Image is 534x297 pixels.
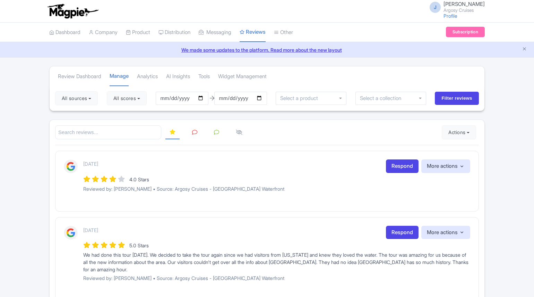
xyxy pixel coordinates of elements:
a: Review Dashboard [58,67,101,86]
button: Close announcement [522,46,527,53]
p: Reviewed by: [PERSON_NAME] • Source: Argosy Cruises - [GEOGRAPHIC_DATA] Waterfront [83,185,470,192]
a: Other [274,23,293,42]
a: AI Insights [166,67,190,86]
input: Search reviews... [55,125,161,140]
p: [DATE] [83,226,98,234]
button: All scores [107,91,147,105]
a: Analytics [137,67,158,86]
a: We made some updates to the platform. Read more about the new layout [4,46,530,53]
span: 5.0 Stars [129,242,149,248]
a: Profile [443,13,457,19]
a: J [PERSON_NAME] Argosy Cruises [425,1,485,13]
a: Manage [110,67,129,86]
img: logo-ab69f6fb50320c5b225c76a69d11143b.png [46,3,100,19]
a: Widget Management [218,67,267,86]
p: [DATE] [83,160,98,167]
a: Dashboard [49,23,80,42]
span: [PERSON_NAME] [443,1,485,7]
a: Company [89,23,118,42]
div: We had done this tour [DATE]. We decided to take the tour again since we had visitors from [US_ST... [83,251,470,273]
input: Filter reviews [435,92,479,105]
span: 4.0 Stars [129,176,149,182]
a: Reviews [240,23,266,42]
input: Select a collection [360,95,406,101]
a: Subscription [446,27,485,37]
a: Messaging [199,23,231,42]
button: More actions [421,226,470,239]
button: More actions [421,159,470,173]
a: Product [126,23,150,42]
button: All sources [55,91,98,105]
a: Distribution [158,23,190,42]
span: J [430,2,441,13]
img: Google Logo [64,226,78,240]
input: Select a product [280,95,322,101]
a: Respond [386,226,419,239]
button: Actions [442,125,476,139]
a: Respond [386,159,419,173]
small: Argosy Cruises [443,8,485,13]
a: Tools [198,67,210,86]
img: Google Logo [64,159,78,173]
p: Reviewed by: [PERSON_NAME] • Source: Argosy Cruises - [GEOGRAPHIC_DATA] Waterfront [83,274,470,282]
